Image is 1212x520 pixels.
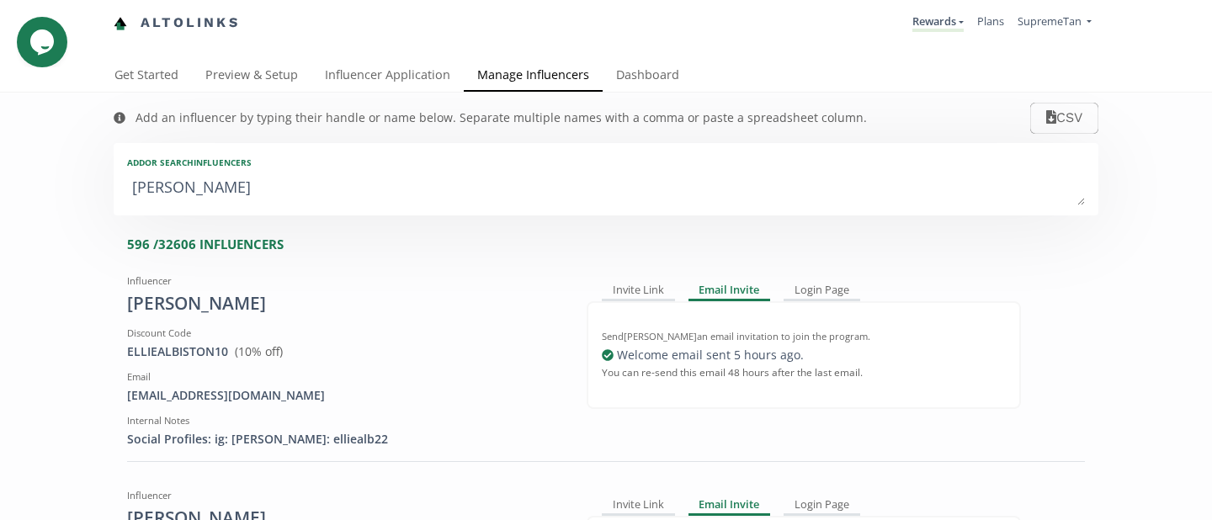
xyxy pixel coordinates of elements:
a: Preview & Setup [192,60,311,93]
div: Email Invite [688,496,771,516]
div: 596 / 32606 INFLUENCERS [127,236,1098,253]
span: ( 10 % off) [235,343,283,359]
div: Influencer [127,274,561,288]
textarea: ellie [127,172,1085,205]
div: Add an influencer by typing their handle or name below. Separate multiple names with a comma or p... [136,109,867,126]
iframe: chat widget [17,17,71,67]
div: Add or search INFLUENCERS [127,157,1085,168]
div: Email [127,370,561,384]
a: Dashboard [603,60,693,93]
div: [PERSON_NAME] [127,291,561,316]
div: Social Profiles: ig: [PERSON_NAME]: elliealb22 [127,431,561,448]
a: SupremeTan [1018,13,1092,33]
div: Send [PERSON_NAME] an email invitation to join the program. [602,330,1006,343]
a: Manage Influencers [464,60,603,93]
button: CSV [1030,103,1098,134]
div: Discount Code [127,326,561,340]
a: Influencer Application [311,60,464,93]
div: Email Invite [688,281,771,301]
div: [EMAIL_ADDRESS][DOMAIN_NAME] [127,387,561,404]
a: Get Started [101,60,192,93]
small: You can re-send this email 48 hours after the last email. [602,358,863,385]
div: Influencer [127,489,561,502]
div: Welcome email sent 5 hours ago . [602,347,1006,363]
div: Login Page [784,281,860,301]
a: Rewards [912,13,964,32]
div: Login Page [784,496,860,516]
img: favicon-32x32.png [114,17,127,30]
div: Invite Link [602,281,675,301]
a: Altolinks [114,9,240,37]
div: Invite Link [602,496,675,516]
div: Internal Notes [127,414,561,427]
span: SupremeTan [1018,13,1082,29]
a: ELLIEALBISTON10 [127,343,228,359]
a: Plans [977,13,1004,29]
